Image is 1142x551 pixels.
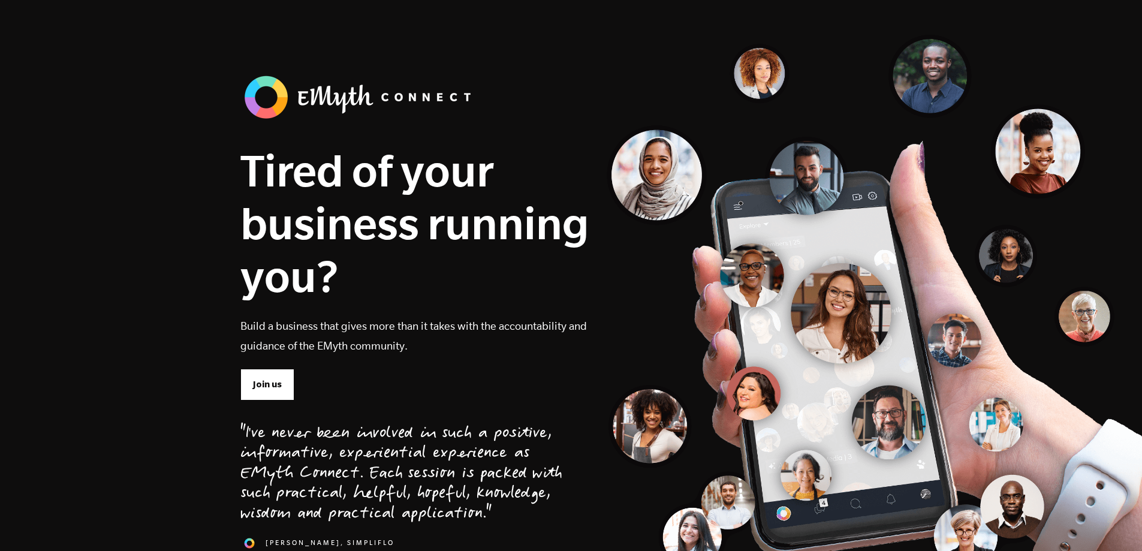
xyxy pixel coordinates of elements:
[1082,493,1142,551] iframe: Chat Widget
[240,369,294,400] a: Join us
[240,144,589,302] h1: Tired of your business running you?
[266,538,394,548] span: [PERSON_NAME], SimpliFlo
[240,72,480,122] img: banner_logo
[240,316,589,356] p: Build a business that gives more than it takes with the accountability and guidance of the EMyth ...
[253,378,282,391] span: Join us
[240,424,562,525] div: "I've never been involved in such a positive, informative, experiential experience as EMyth Conne...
